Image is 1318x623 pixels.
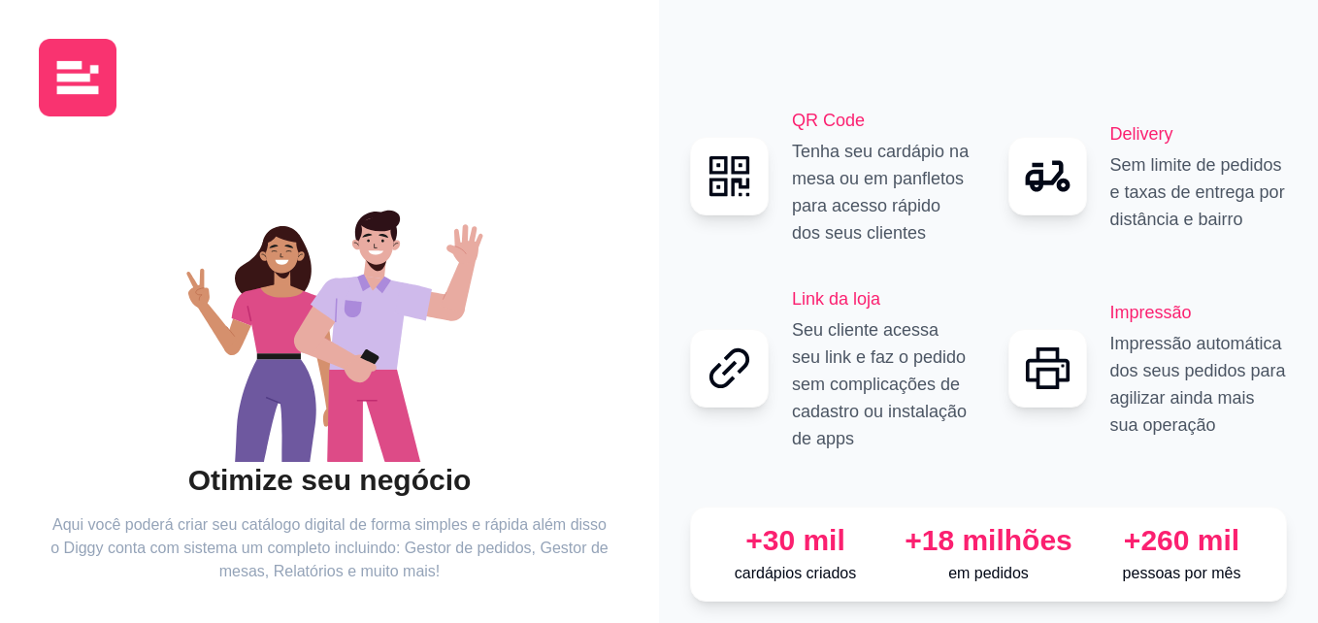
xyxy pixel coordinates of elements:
h2: Delivery [1110,120,1288,148]
article: Aqui você poderá criar seu catálogo digital de forma simples e rápida além disso o Diggy conta co... [50,513,610,583]
p: em pedidos [900,562,1077,585]
h2: Otimize seu negócio [50,462,610,499]
p: Tenha seu cardápio na mesa ou em panfletos para acesso rápido dos seus clientes [792,138,970,246]
h2: Link da loja [792,285,970,312]
div: +18 milhões [900,523,1077,558]
div: animation [50,171,610,462]
p: Seu cliente acessa seu link e faz o pedido sem complicações de cadastro ou instalação de apps [792,316,970,452]
p: Sem limite de pedidos e taxas de entrega por distância e bairro [1110,151,1288,233]
p: Impressão automática dos seus pedidos para agilizar ainda mais sua operação [1110,330,1288,439]
h2: QR Code [792,107,970,134]
div: +30 mil [707,523,884,558]
div: +260 mil [1093,523,1270,558]
p: cardápios criados [707,562,884,585]
img: logo [39,39,116,116]
h2: Impressão [1110,299,1288,326]
p: pessoas por mês [1093,562,1270,585]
